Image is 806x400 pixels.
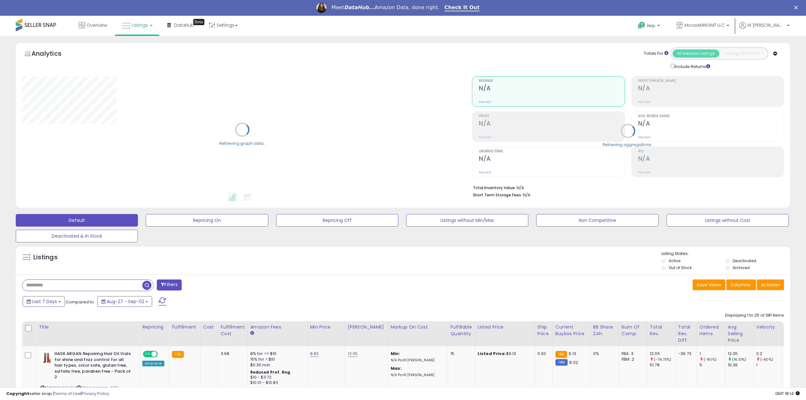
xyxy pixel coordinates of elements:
a: Listings [117,16,157,35]
span: DataHub [174,22,194,28]
a: Settings [204,16,242,35]
span: Help [647,23,656,28]
a: DataHub [162,16,199,35]
div: Meet Amazon Data, done right. [332,4,440,11]
div: Totals For [644,51,668,57]
div: Retrieving aggregations.. [603,142,653,147]
a: Help [633,17,666,36]
div: Tooltip anchor [193,19,204,25]
span: MooseMNGMT LLC [684,22,725,28]
a: MooseMNGMT LLC [672,16,734,36]
span: Overview [87,22,107,28]
button: Deactivated & In Stock [16,230,138,242]
button: Repricing Off [276,214,398,227]
div: Include Returns [666,63,718,70]
i: Get Help [638,21,645,29]
strong: Copyright [6,391,29,397]
button: Non Competitive [536,214,658,227]
a: Overview [74,16,112,35]
div: Close [794,6,800,9]
a: Hi [PERSON_NAME] [739,22,790,36]
div: seller snap | | [6,391,109,397]
img: Profile image for Georgie [316,3,326,13]
span: Hi [PERSON_NAME] [747,22,785,28]
h5: Analytics [31,49,74,59]
button: Listings without Cost [667,214,789,227]
button: All Selected Listings [673,49,719,58]
button: Listings With Cost [719,49,766,58]
i: DataHub... [344,4,375,10]
a: Check It Out [445,4,480,11]
button: Default [16,214,138,227]
div: Retrieving graph data.. [219,140,265,146]
button: Listings without Min/Max [406,214,528,227]
button: Repricing On [146,214,268,227]
span: Listings [132,22,148,28]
